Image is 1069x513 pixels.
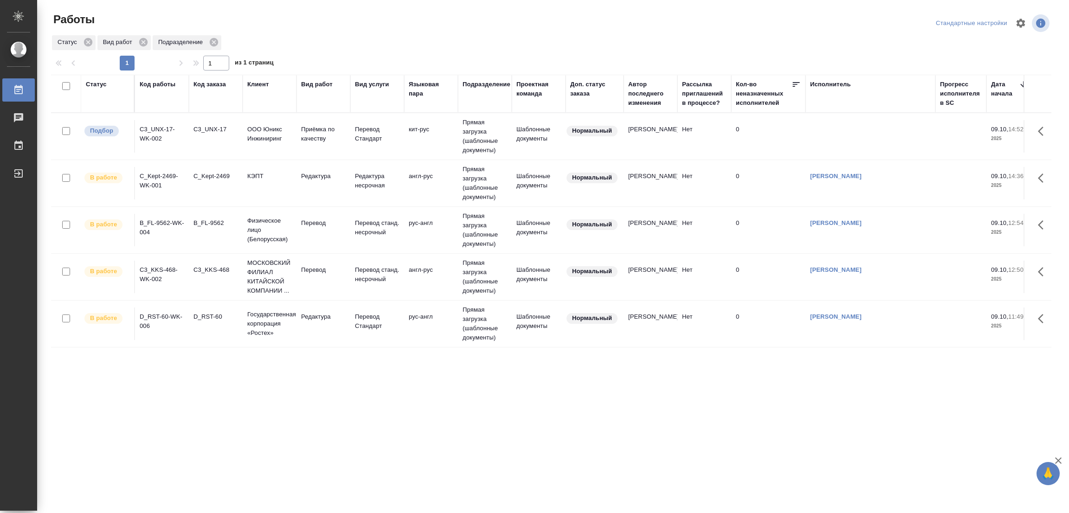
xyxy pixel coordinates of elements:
div: Вид услуги [355,80,389,89]
div: Можно подбирать исполнителей [84,125,129,137]
p: Подразделение [158,38,206,47]
p: Приёмка по качеству [301,125,346,143]
td: Нет [677,261,731,293]
p: 09.10, [991,313,1008,320]
div: Вид работ [97,35,151,50]
span: 🙏 [1040,464,1056,483]
td: B_FL-9562-WK-004 [135,214,189,246]
td: C3_UNX-17-WK-002 [135,120,189,153]
p: 09.10, [991,173,1008,180]
a: [PERSON_NAME] [810,173,862,180]
span: Посмотреть информацию [1032,14,1051,32]
div: Исполнитель выполняет работу [84,172,129,184]
div: Подразделение [153,35,221,50]
div: split button [934,16,1010,31]
div: Автор последнего изменения [628,80,673,108]
p: Вид работ [103,38,135,47]
td: D_RST-60-WK-006 [135,308,189,340]
button: Здесь прячутся важные кнопки [1032,261,1055,283]
td: 0 [731,214,805,246]
td: рус-англ [404,214,458,246]
td: Прямая загрузка (шаблонные документы) [458,254,512,300]
button: Здесь прячутся важные кнопки [1032,214,1055,236]
td: Шаблонные документы [512,261,566,293]
td: Шаблонные документы [512,214,566,246]
td: [PERSON_NAME] [624,167,677,199]
div: C_Kept-2469 [193,172,238,181]
div: Языковая пара [409,80,453,98]
div: Исполнитель выполняет работу [84,265,129,278]
button: Здесь прячутся важные кнопки [1032,308,1055,330]
p: МОСКОВСКИЙ ФИЛИАЛ КИТАЙСКОЙ КОМПАНИИ ... [247,258,292,295]
p: Подбор [90,126,113,135]
p: Нормальный [572,126,612,135]
div: D_RST-60 [193,312,238,321]
p: Редактура несрочная [355,172,399,190]
td: Шаблонные документы [512,120,566,153]
p: Физическое лицо (Белорусская) [247,216,292,244]
p: В работе [90,314,117,323]
div: Подразделение [463,80,510,89]
p: Нормальный [572,314,612,323]
div: Код заказа [193,80,226,89]
td: C_Kept-2469-WK-001 [135,167,189,199]
p: Перевод Стандарт [355,125,399,143]
p: КЭПТ [247,172,292,181]
p: Перевод станд. несрочный [355,218,399,237]
td: Нет [677,120,731,153]
div: Клиент [247,80,269,89]
p: 11:49 [1008,313,1024,320]
a: [PERSON_NAME] [810,313,862,320]
button: Здесь прячутся важные кнопки [1032,167,1055,189]
td: 0 [731,261,805,293]
p: 12:50 [1008,266,1024,273]
p: 2025 [991,321,1028,331]
td: 0 [731,308,805,340]
span: Работы [51,12,95,27]
p: В работе [90,220,117,229]
p: Государственная корпорация «Ростех» [247,310,292,338]
td: Нет [677,308,731,340]
td: Прямая загрузка (шаблонные документы) [458,301,512,347]
p: Перевод Стандарт [355,312,399,331]
p: Нормальный [572,220,612,229]
td: Нет [677,167,731,199]
a: [PERSON_NAME] [810,219,862,226]
span: из 1 страниц [235,57,274,71]
td: [PERSON_NAME] [624,120,677,153]
td: 0 [731,167,805,199]
p: 2025 [991,228,1028,237]
td: Прямая загрузка (шаблонные документы) [458,207,512,253]
p: 14:36 [1008,173,1024,180]
td: англ-рус [404,261,458,293]
p: 12:54 [1008,219,1024,226]
div: Код работы [140,80,175,89]
td: [PERSON_NAME] [624,261,677,293]
td: Прямая загрузка (шаблонные документы) [458,160,512,206]
div: Проектная команда [516,80,561,98]
td: [PERSON_NAME] [624,308,677,340]
p: 2025 [991,275,1028,284]
div: Кол-во неназначенных исполнителей [736,80,792,108]
td: Шаблонные документы [512,167,566,199]
p: Нормальный [572,173,612,182]
p: 2025 [991,134,1028,143]
p: 09.10, [991,266,1008,273]
td: Шаблонные документы [512,308,566,340]
button: Здесь прячутся важные кнопки [1032,120,1055,142]
div: Прогресс исполнителя в SC [940,80,982,108]
td: рус-англ [404,308,458,340]
p: Редактура [301,172,346,181]
button: 🙏 [1037,462,1060,485]
td: 0 [731,120,805,153]
span: Настроить таблицу [1010,12,1032,34]
div: Статус [52,35,96,50]
p: В работе [90,173,117,182]
p: Нормальный [572,267,612,276]
div: Доп. статус заказа [570,80,619,98]
td: англ-рус [404,167,458,199]
td: C3_KKS-468-WK-002 [135,261,189,293]
a: [PERSON_NAME] [810,266,862,273]
td: Прямая загрузка (шаблонные документы) [458,113,512,160]
div: Статус [86,80,107,89]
